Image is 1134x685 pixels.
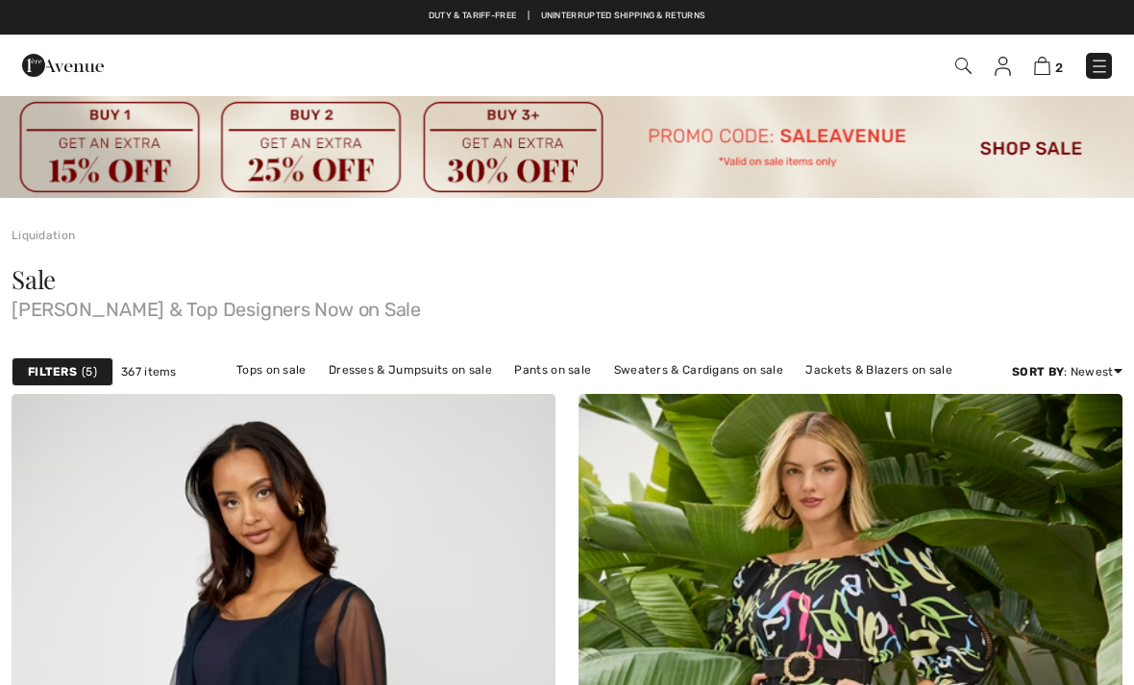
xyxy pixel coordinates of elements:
span: Sale [12,262,56,296]
img: Search [955,58,972,74]
a: Sweaters & Cardigans on sale [604,357,793,382]
a: Outerwear on sale [581,382,705,407]
a: Pants on sale [505,357,601,382]
span: 367 items [121,363,177,380]
a: Jackets & Blazers on sale [796,357,962,382]
a: Tops on sale [227,357,316,382]
span: 2 [1055,61,1063,75]
strong: Filters [28,363,77,380]
a: 2 [1034,54,1063,77]
img: My Info [995,57,1011,76]
strong: Sort By [1012,365,1064,379]
a: Liquidation [12,229,75,242]
a: 1ère Avenue [22,55,104,73]
img: 1ère Avenue [22,46,104,85]
span: 5 [82,363,97,380]
a: Dresses & Jumpsuits on sale [319,357,502,382]
span: [PERSON_NAME] & Top Designers Now on Sale [12,292,1122,319]
img: Menu [1090,57,1109,76]
img: Shopping Bag [1034,57,1050,75]
div: : Newest [1012,363,1122,380]
a: Skirts on sale [483,382,579,407]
